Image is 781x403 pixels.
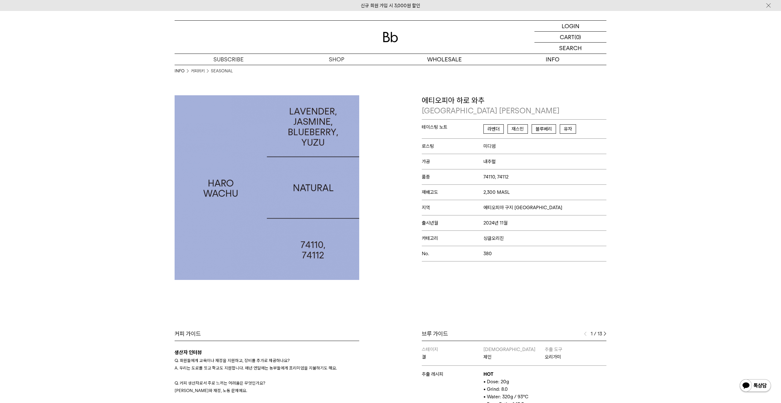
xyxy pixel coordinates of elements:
p: CART [560,32,574,42]
span: 카테고리 [422,235,483,241]
span: A. 우리는 도로를 짓고 학교도 지원합니다. 매년 연말에는 농부들에게 프리미엄을 지불하기도 해요. [175,365,337,370]
p: (0) [574,32,581,42]
span: 블루베리 [532,124,556,134]
span: 1 [590,330,593,338]
span: Q. 커피 생산자로서 주로 느끼는 어려움은 무엇인가요? [175,380,265,385]
span: 추출 도구 [545,347,562,352]
p: WHOLESALE [390,54,498,65]
a: CART (0) [534,32,606,43]
span: 74110, 74112 [483,174,508,180]
span: 스테이지 [422,347,438,352]
span: 2,300 MASL [483,189,510,195]
span: 테이스팅 노트 [422,124,483,130]
a: SHOP [283,54,390,65]
span: 지역 [422,205,483,210]
span: 에티오피아 구지 [GEOGRAPHIC_DATA] [483,205,562,210]
div: 브루 가이드 [422,330,606,338]
a: 신규 회원 가입 시 3,000원 할인 [361,3,420,8]
a: SEASONAL [211,68,233,74]
p: • Water: 320g / 93°C [483,393,606,400]
img: 에티오피아 하로 와추ETHIOPIA HARO WACHU [175,95,359,280]
li: INFO [175,68,191,74]
b: HOT [483,371,493,377]
a: SUBSCRIBE [175,54,283,65]
b: 생산자 인터뷰 [175,349,202,355]
p: 추출 레시피 [422,370,483,378]
span: 로스팅 [422,143,483,149]
a: 커피위키 [191,68,205,74]
span: 13 [598,330,600,338]
span: [PERSON_NAME]와 재정, 노동 문제예요. [175,388,247,393]
span: Q. 회원들에게 교육이나 재정을 지원하고, 장비를 추가로 제공하나요? [175,358,290,363]
p: • Grind: 8.0 [483,385,606,393]
a: LOGIN [534,21,606,32]
span: 라벤더 [483,124,504,134]
span: 내추럴 [483,159,496,164]
span: 싱글오리진 [483,235,504,241]
span: 출시년월 [422,220,483,226]
p: [GEOGRAPHIC_DATA] [PERSON_NAME] [422,106,606,116]
span: 미디엄 [483,143,496,149]
p: 제인 [483,353,545,361]
span: 2024년 11월 [483,220,508,226]
p: LOGIN [562,21,579,31]
p: INFO [498,54,606,65]
span: 재배고도 [422,189,483,195]
div: 커피 가이드 [175,330,359,338]
span: 품종 [422,174,483,180]
span: 유자 [560,124,576,134]
span: / [594,330,596,338]
img: 카카오톡 채널 1:1 채팅 버튼 [739,379,772,394]
span: 재스민 [508,124,528,134]
p: 에티오피아 하로 와추 [422,95,606,116]
p: 결 [422,353,483,361]
p: • Dose: 20g [483,378,606,385]
span: 가공 [422,159,483,164]
span: [DEMOGRAPHIC_DATA] [483,347,535,352]
p: 오리가미 [545,353,606,361]
img: 로고 [383,32,398,42]
span: No. [422,251,483,256]
p: SEARCH [559,43,582,54]
span: 380 [483,251,492,256]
